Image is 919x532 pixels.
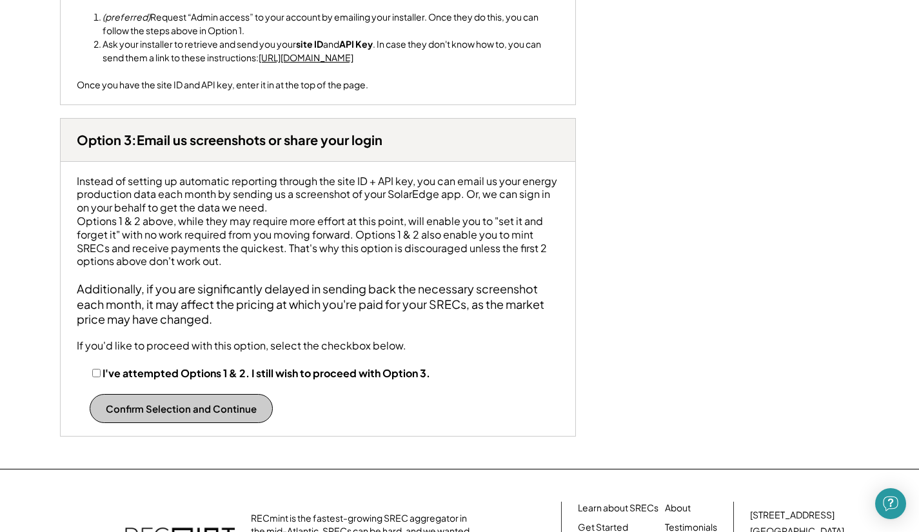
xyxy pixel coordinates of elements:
li: Ask your installer to retrieve and send you your and . In case they don't know how to, you can se... [103,37,559,64]
a: About [665,502,691,515]
label: I've attempted Options 1 & 2. I still wish to proceed with Option 3. [103,366,430,380]
div: If you'd like to proceed with this option, select the checkbox below. [77,339,406,353]
a: Learn about SRECs [578,502,658,515]
a: [URL][DOMAIN_NAME] [259,52,353,63]
div: [STREET_ADDRESS] [750,509,835,522]
div: Additionally, if you are significantly delayed in sending back the necessary screenshot each mont... [77,281,559,326]
strong: API Key [339,38,373,50]
button: Confirm Selection and Continue [90,394,273,423]
li: Request “Admin access” to your account by emailing your installer. Once they do this, you can fol... [103,10,559,37]
em: (preferred) [103,11,150,23]
div: Open Intercom Messenger [875,488,906,519]
h3: Email us screenshots or share your login [77,132,382,148]
div: Instead of setting up automatic reporting through the site ID + API key, you can email us your en... [77,175,559,269]
strong: site ID [296,38,323,50]
strong: Option 3: [77,132,137,148]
